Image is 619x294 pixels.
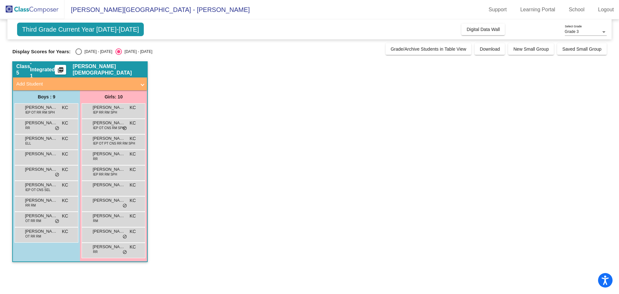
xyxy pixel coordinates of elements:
[593,5,619,15] a: Logout
[130,244,136,250] span: KC
[93,126,124,130] span: IEP OT CNS RM SPH
[130,182,136,188] span: KC
[62,135,68,142] span: KC
[130,213,136,219] span: KC
[62,228,68,235] span: KC
[93,172,117,177] span: IEP RR RM SPH
[93,249,97,254] span: RR
[93,228,125,235] span: [PERSON_NAME]
[25,141,31,146] span: ELL
[123,203,127,208] span: do_not_disturb_alt
[75,48,152,55] mat-radio-group: Select an option
[93,166,125,173] span: [PERSON_NAME]
[25,151,57,157] span: [PERSON_NAME]
[73,63,144,76] span: [PERSON_NAME][DEMOGRAPHIC_DATA]
[16,80,136,88] mat-panel-title: Add Student
[64,5,250,15] span: [PERSON_NAME][GEOGRAPHIC_DATA] - [PERSON_NAME]
[62,151,68,157] span: KC
[25,120,57,126] span: [PERSON_NAME]
[16,63,30,76] span: Class 5
[391,46,467,52] span: Grade/Archive Students in Table View
[25,182,57,188] span: [PERSON_NAME]
[25,188,50,192] span: IEP OT CNS SEL
[55,172,59,177] span: do_not_disturb_alt
[12,49,71,55] span: Display Scores for Years:
[515,5,561,15] a: Learning Portal
[123,250,127,255] span: do_not_disturb_alt
[508,43,554,55] button: New Small Group
[62,166,68,173] span: KC
[93,157,97,161] span: RR
[62,213,68,219] span: KC
[55,65,66,75] button: Print Students Details
[122,49,152,55] div: [DATE] - [DATE]
[93,141,135,146] span: IEP OT PT CNS RR RM SPH
[25,166,57,173] span: [PERSON_NAME]
[93,244,125,250] span: [PERSON_NAME]
[17,23,144,36] span: Third Grade Current Year [DATE]-[DATE]
[25,126,30,130] span: RR
[62,120,68,127] span: KC
[475,43,505,55] button: Download
[82,49,112,55] div: [DATE] - [DATE]
[25,135,57,142] span: [PERSON_NAME]
[62,104,68,111] span: KC
[130,197,136,204] span: KC
[93,213,125,219] span: [PERSON_NAME]
[55,126,59,131] span: do_not_disturb_alt
[130,151,136,157] span: KC
[80,90,147,103] div: Girls: 10
[130,135,136,142] span: KC
[62,182,68,188] span: KC
[25,218,41,223] span: OT RR RM
[130,228,136,235] span: KC
[25,104,57,111] span: [PERSON_NAME]
[13,90,80,103] div: Boys : 9
[62,197,68,204] span: KC
[93,151,125,157] span: [PERSON_NAME]
[25,213,57,219] span: [PERSON_NAME]
[467,27,500,32] span: Digital Data Wall
[25,110,54,115] span: IEP OT RR RM SPH
[564,5,590,15] a: School
[93,104,125,111] span: [PERSON_NAME]
[565,29,579,34] span: Grade 3
[25,197,57,204] span: [PERSON_NAME]
[25,203,36,208] span: RR RM
[93,120,125,126] span: [PERSON_NAME]
[123,126,127,131] span: do_not_disturb_alt
[130,104,136,111] span: KC
[93,197,125,204] span: [PERSON_NAME]
[25,234,41,239] span: OT RR RM
[123,234,127,239] span: do_not_disturb_alt
[557,43,606,55] button: Saved Small Group
[30,60,55,79] span: - Integrated 1
[484,5,512,15] a: Support
[93,135,125,142] span: [PERSON_NAME]
[130,166,136,173] span: KC
[55,219,59,224] span: do_not_disturb_alt
[57,67,64,76] mat-icon: picture_as_pdf
[25,228,57,235] span: [PERSON_NAME]
[562,46,601,52] span: Saved Small Group
[93,110,117,115] span: IEP RR RM SPH
[513,46,549,52] span: New Small Group
[13,77,147,90] mat-expansion-panel-header: Add Student
[130,120,136,127] span: KC
[461,24,505,35] button: Digital Data Wall
[93,182,125,188] span: [PERSON_NAME]
[386,43,472,55] button: Grade/Archive Students in Table View
[480,46,500,52] span: Download
[93,218,98,223] span: RM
